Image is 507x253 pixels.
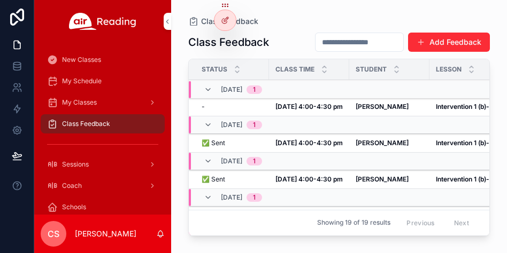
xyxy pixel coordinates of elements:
a: - [202,102,263,111]
strong: Intervention 1 (b)-10 [436,175,496,183]
a: [DATE] 4:00-4:30 pm [275,175,343,184]
span: [DATE] [221,85,242,94]
a: My Classes [41,93,165,112]
span: Class Feedback [62,120,110,128]
div: scrollable content [34,43,171,215]
span: [DATE] [221,193,242,202]
p: [PERSON_NAME] [75,228,136,239]
a: Class Feedback [41,114,165,133]
span: Status [202,65,227,74]
a: [DATE] 4:00-4:30 pm [275,139,343,147]
span: Student [356,65,387,74]
strong: [PERSON_NAME] [356,102,409,110]
a: [DATE] 4:00-4:30 pm [275,102,343,111]
a: My Schedule [41,72,165,91]
span: ✅ Sent [202,139,225,147]
span: Lesson [436,65,462,74]
span: My Classes [62,98,97,107]
button: Add Feedback [408,33,490,52]
strong: Intervention 1 (b)-11 [436,139,495,147]
span: [DATE] [221,157,242,165]
span: Coach [62,181,82,190]
div: 1 [253,193,256,202]
span: [DATE] [221,121,242,129]
strong: [DATE] 4:00-4:30 pm [275,175,343,183]
a: New Classes [41,50,165,69]
div: 1 [253,157,256,165]
span: ✅ Sent [202,175,225,184]
strong: [PERSON_NAME] [356,175,409,183]
span: - [202,102,205,111]
a: [PERSON_NAME] [356,175,423,184]
span: CS [48,227,59,240]
a: Class Feedback [188,16,258,27]
a: Schools [41,197,165,217]
span: Class Time [275,65,314,74]
div: 1 [253,121,256,129]
span: Class Feedback [201,16,258,27]
span: New Classes [62,56,101,64]
a: [PERSON_NAME] [356,139,423,147]
a: Coach [41,176,165,195]
strong: [PERSON_NAME] [356,139,409,147]
span: Schools [62,203,86,211]
a: Sessions [41,155,165,174]
div: 1 [253,85,256,94]
strong: [DATE] 4:00-4:30 pm [275,139,343,147]
a: [PERSON_NAME] [356,102,423,111]
img: App logo [69,13,136,30]
a: ✅ Sent [202,175,263,184]
span: My Schedule [62,77,102,85]
span: Sessions [62,160,89,169]
a: ✅ Sent [202,139,263,147]
span: Showing 19 of 19 results [317,219,390,227]
h1: Class Feedback [188,35,269,50]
